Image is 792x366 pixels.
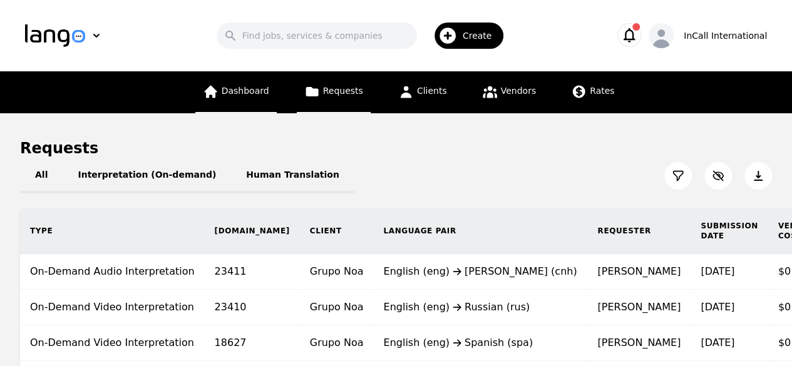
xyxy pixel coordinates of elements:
button: Human Translation [231,158,354,193]
h1: Requests [20,138,98,158]
th: Language Pair [373,208,587,254]
td: Grupo Noa [300,290,374,325]
td: 23411 [205,254,300,290]
button: Export Jobs [744,162,772,190]
div: English (eng) Spanish (spa) [383,335,577,350]
span: Create [463,29,501,42]
th: [DOMAIN_NAME] [205,208,300,254]
button: Interpretation (On-demand) [63,158,231,193]
a: Rates [563,71,622,113]
td: Grupo Noa [300,254,374,290]
input: Find jobs, services & companies [217,23,417,49]
th: Client [300,208,374,254]
img: Logo [25,24,85,47]
td: [PERSON_NAME] [587,325,691,361]
th: Submission Date [691,208,768,254]
span: Clients [417,86,447,96]
time: [DATE] [701,265,734,277]
a: Vendors [475,71,543,113]
th: Requester [587,208,691,254]
div: English (eng) Russian (rus) [383,300,577,315]
button: Create [417,18,512,54]
span: Dashboard [222,86,269,96]
td: On-Demand Video Interpretation [20,325,205,361]
button: Customize Column View [704,162,732,190]
td: On-Demand Audio Interpretation [20,254,205,290]
span: Vendors [501,86,536,96]
td: 18627 [205,325,300,361]
td: [PERSON_NAME] [587,290,691,325]
td: [PERSON_NAME] [587,254,691,290]
button: All [20,158,63,193]
a: Clients [391,71,455,113]
a: Dashboard [195,71,277,113]
span: Rates [590,86,614,96]
time: [DATE] [701,337,734,348]
span: Requests [323,86,363,96]
td: 23410 [205,290,300,325]
div: InCall International [684,29,767,42]
a: Requests [297,71,371,113]
div: English (eng) [PERSON_NAME] (cnh) [383,264,577,279]
time: [DATE] [701,301,734,313]
td: On-Demand Video Interpretation [20,290,205,325]
th: Type [20,208,205,254]
button: Filter [664,162,692,190]
td: Grupo Noa [300,325,374,361]
button: InCall International [649,23,767,48]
